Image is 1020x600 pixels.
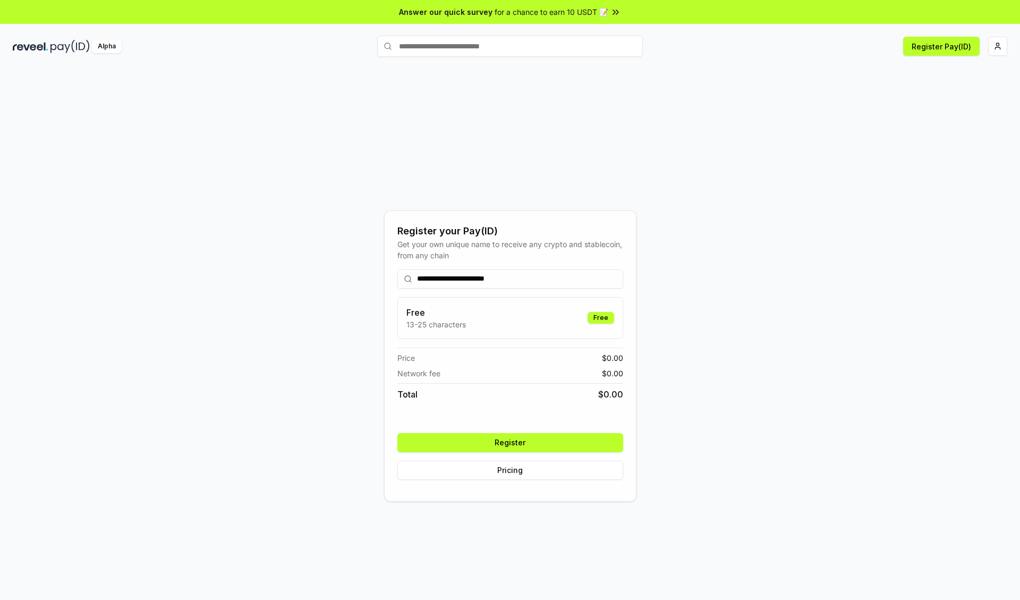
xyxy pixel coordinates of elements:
[13,40,48,53] img: reveel_dark
[397,368,440,379] span: Network fee
[406,319,466,330] p: 13-25 characters
[406,306,466,319] h3: Free
[495,6,608,18] span: for a chance to earn 10 USDT 📝
[598,388,623,401] span: $ 0.00
[903,37,980,56] button: Register Pay(ID)
[50,40,90,53] img: pay_id
[602,352,623,364] span: $ 0.00
[397,224,623,239] div: Register your Pay(ID)
[602,368,623,379] span: $ 0.00
[397,433,623,452] button: Register
[397,239,623,261] div: Get your own unique name to receive any crypto and stablecoin, from any chain
[397,352,415,364] span: Price
[397,388,418,401] span: Total
[399,6,492,18] span: Answer our quick survey
[588,312,614,324] div: Free
[92,40,122,53] div: Alpha
[397,461,623,480] button: Pricing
